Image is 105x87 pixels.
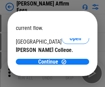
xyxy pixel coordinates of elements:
[70,36,81,41] span: Open
[61,59,67,65] img: Continue
[16,32,62,45] div: [PERSON_NAME][GEOGRAPHIC_DATA]
[16,59,89,65] button: ContinueContinue
[38,59,58,65] span: Continue
[16,47,89,60] div: [PERSON_NAME] College, LLC.csv
[62,33,89,44] button: Open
